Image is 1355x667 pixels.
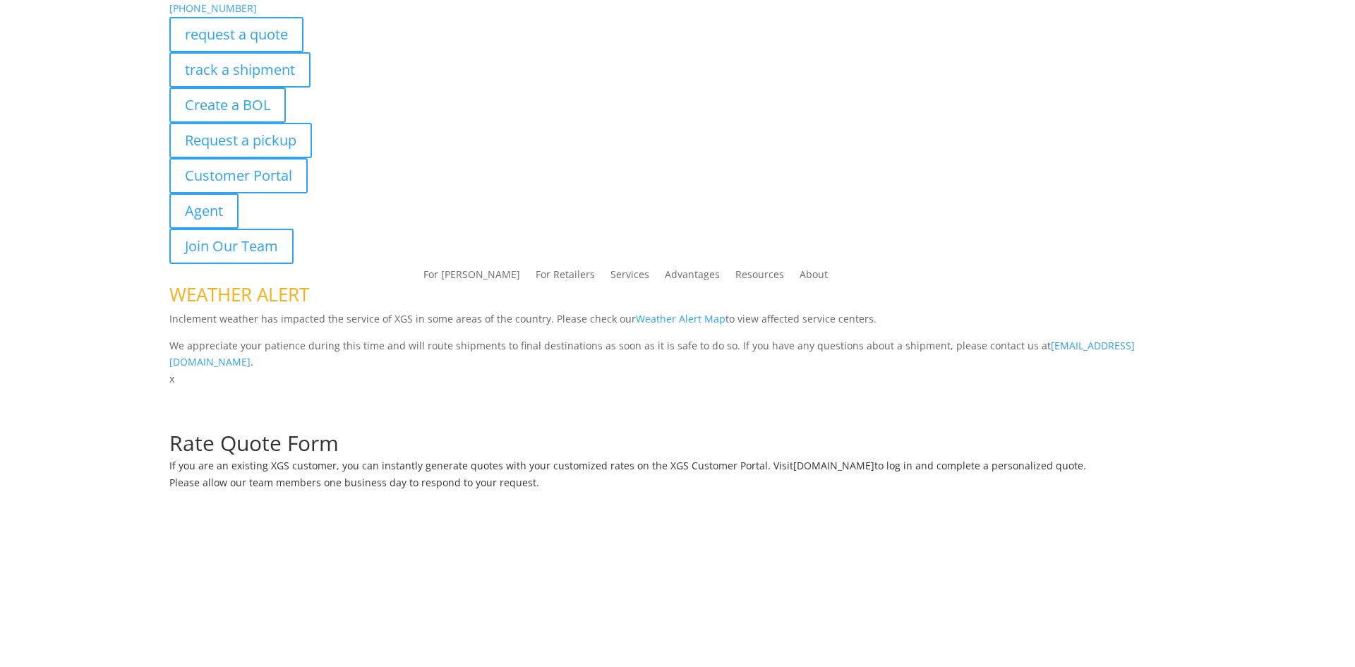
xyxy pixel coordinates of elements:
[169,52,311,88] a: track a shipment
[169,311,1186,337] p: Inclement weather has impacted the service of XGS in some areas of the country. Please check our ...
[169,1,257,15] a: [PHONE_NUMBER]
[169,158,308,193] a: Customer Portal
[735,270,784,285] a: Resources
[423,270,520,285] a: For [PERSON_NAME]
[169,416,1186,433] p: Complete the form below for a customized quote based on your shipping needs.
[793,459,874,472] a: [DOMAIN_NAME]
[636,312,725,325] a: Weather Alert Map
[169,282,309,307] span: WEATHER ALERT
[169,229,294,264] a: Join Our Team
[169,337,1186,371] p: We appreciate your patience during this time and will route shipments to final destinations as so...
[169,478,1186,495] h6: Please allow our team members one business day to respond to your request.
[169,88,286,123] a: Create a BOL
[169,193,239,229] a: Agent
[874,459,1086,472] span: to log in and complete a personalized quote.
[536,270,595,285] a: For Retailers
[169,371,1186,387] p: x
[169,459,793,472] span: If you are an existing XGS customer, you can instantly generate quotes with your customized rates...
[169,17,303,52] a: request a quote
[169,387,1186,416] h1: Request a Quote
[665,270,720,285] a: Advantages
[169,123,312,158] a: Request a pickup
[169,433,1186,461] h1: Rate Quote Form
[610,270,649,285] a: Services
[800,270,828,285] a: About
